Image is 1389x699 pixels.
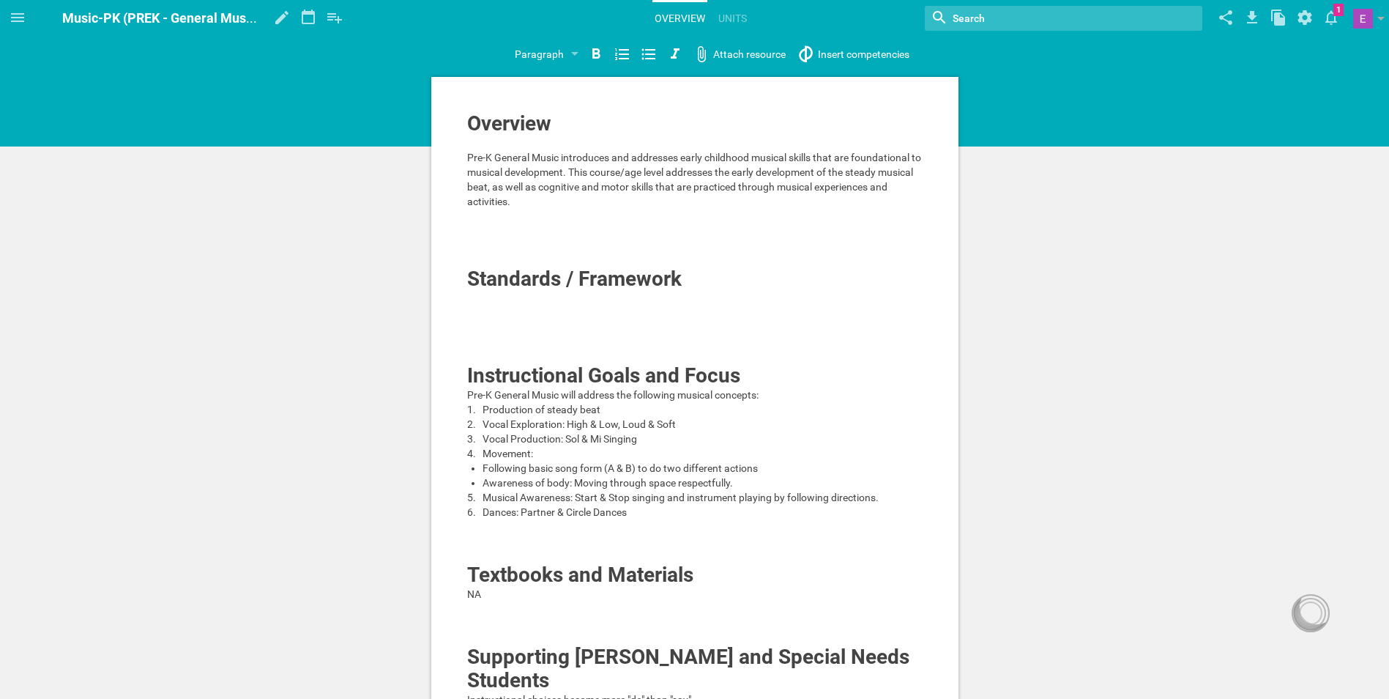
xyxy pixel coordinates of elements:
span: Textbooks and Materials [467,563,693,587]
span: Vocal Exploration: High & Low, Loud & Soft [483,418,676,430]
span: Vocal Production: Sol & Mi Singing [483,433,637,445]
span: Standards / Framework [467,267,682,291]
input: Search [951,9,1117,28]
span: Production of steady beat [483,404,600,415]
a: Overview [652,2,707,34]
span: Attach resource [713,48,786,60]
span: Pre-K General Music will address the following musical concepts: [467,389,759,401]
span: Insert competencies [818,48,909,60]
span: Movement: [483,448,533,459]
span: Following basic song form (A & B) to do two different actions [483,462,758,474]
span: Awareness of body: Moving through space respectfully. [483,477,733,489]
span: 6. Dances: Partner & Circle Dances [467,506,627,518]
span: NA [467,588,481,600]
span: Overview [467,111,551,136]
span: Instructional Goals and Focus [467,363,740,388]
div: Paragraph [515,45,564,63]
span: 5. Musical Awareness: Start & Stop singing and instrument playing by following directions. [467,492,879,503]
span: Music-PK (PREK - General Music) [62,10,261,26]
a: Units [716,2,749,34]
span: Pre-K General Music introduces and addresses early childhood musical skills that are foundational... [467,152,923,207]
span: Supporting [PERSON_NAME] and Special Needs Students [467,645,915,692]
